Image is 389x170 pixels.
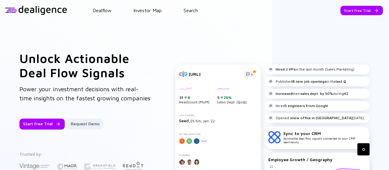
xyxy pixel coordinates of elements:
[19,151,150,157] div: Trusted by:
[19,163,50,170] img: Vintage Investment Partners
[276,91,292,96] strong: Increased
[217,95,247,100] div: 5
[283,131,366,144] div: Actionable deal flow signals connected to your CRM seamlessly
[179,114,257,117] div: Last Funding
[179,133,257,136] div: Notable Investors
[340,6,383,15] button: Start Free Trial
[179,154,257,157] div: Founders
[268,116,364,120] div: Opened a [DATE]
[292,79,326,84] strong: 8 new job openings
[84,164,115,169] img: Greenfield Partners
[179,118,257,123] div: $5.5m, Jan `22
[217,87,247,105] div: Sales Dept. (QoQ)
[268,103,328,108] div: Hired
[285,103,328,108] strong: 5 engineers from Google
[179,118,190,123] span: Seed,
[180,95,209,100] div: 31
[283,131,366,136] div: Sync to your CRM
[19,85,150,102] span: Power your investment decisions with real-time insights on the fastest growing companies
[67,119,103,130] button: Request Demo
[223,95,232,100] div: 25%
[179,87,209,105] div: Headcount (MoM)
[268,91,348,96] div: their during
[268,157,366,162] div: Employee Growth / Geography
[19,51,151,80] h1: Unlock Actionable Deal Flow Signals
[133,8,162,13] a: Investor Map
[93,8,112,13] a: Dealflow
[336,79,346,84] strong: last Q
[344,91,348,96] strong: H2
[189,71,240,77] div: [URL]
[268,79,346,84] div: Published in the
[276,67,295,71] strong: Hired 2 VPs
[270,164,273,168] tspan: 22
[268,67,354,72] div: in the last month (Sales,Marketing)
[19,119,65,130] button: Start Free Trial
[184,8,198,13] a: Search
[292,116,353,120] strong: new office in [GEOGRAPHIC_DATA]
[187,95,190,100] div: 6
[300,91,333,96] strong: sales dept. by 50%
